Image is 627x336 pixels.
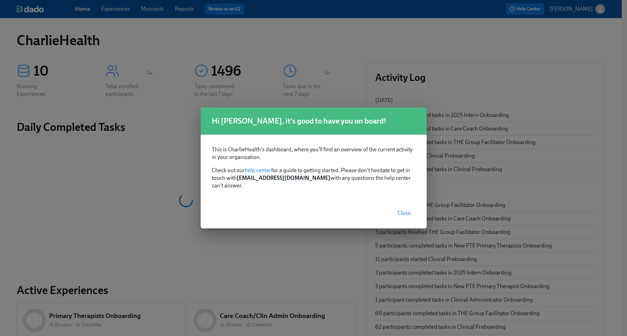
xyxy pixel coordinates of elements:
h1: Hi [PERSON_NAME], it's good to have you on board! [212,116,416,126]
div: Check out our for a guide to getting started. Please don't hesitate to get in touch with with any... [201,135,427,198]
a: help center [245,167,271,174]
span: Close [397,210,411,217]
p: This is CharlieHealth's dashboard, where you’ll find an overview of the current activity in your ... [212,146,416,161]
strong: [EMAIL_ADDRESS][DOMAIN_NAME] [237,175,330,181]
button: Close [393,206,416,220]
